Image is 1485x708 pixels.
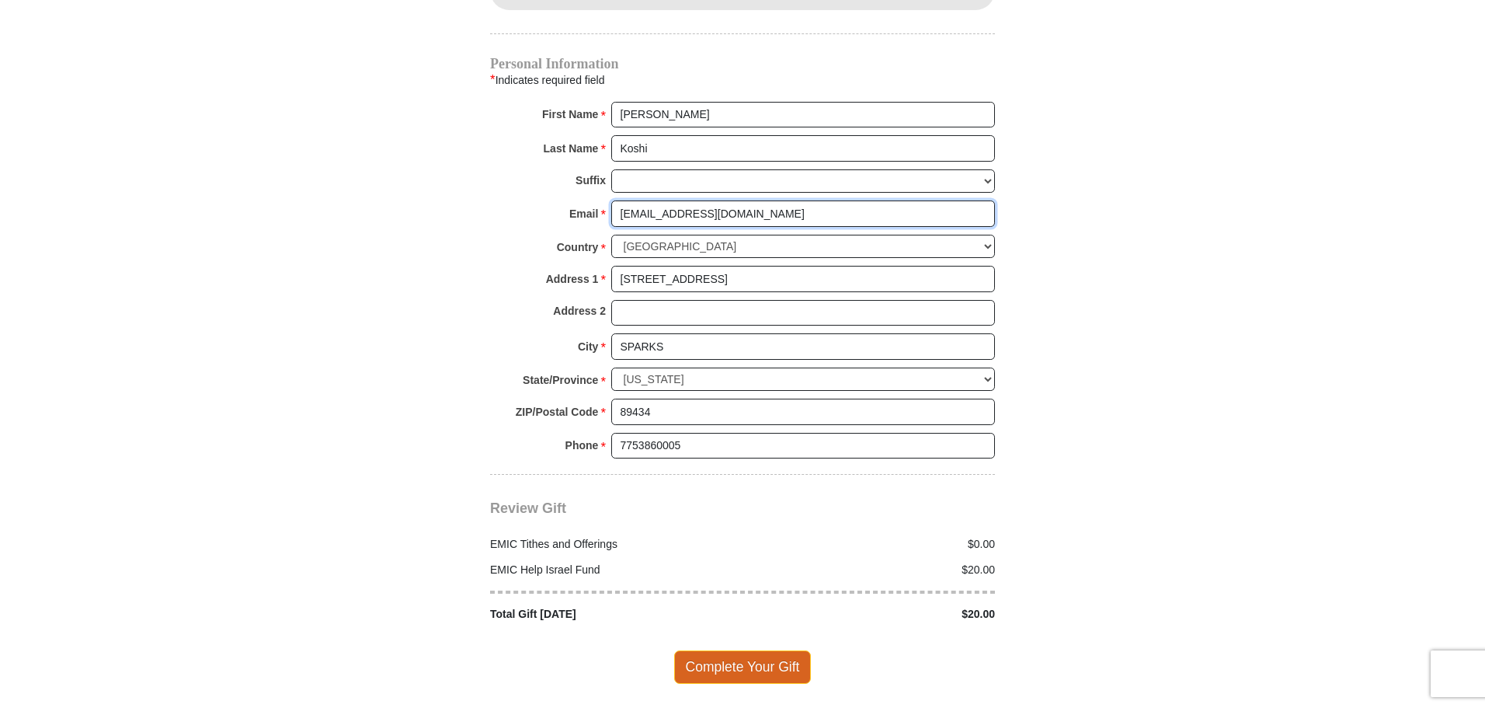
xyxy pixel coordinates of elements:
[544,138,599,159] strong: Last Name
[542,103,598,125] strong: First Name
[557,236,599,258] strong: Country
[674,650,812,683] span: Complete Your Gift
[490,500,566,516] span: Review Gift
[742,606,1003,623] div: $20.00
[482,536,743,553] div: EMIC Tithes and Offerings
[516,401,599,423] strong: ZIP/Postal Code
[553,300,606,322] strong: Address 2
[565,434,599,456] strong: Phone
[482,562,743,578] div: EMIC Help Israel Fund
[578,336,598,357] strong: City
[742,536,1003,553] div: $0.00
[490,70,995,90] div: Indicates required field
[742,562,1003,578] div: $20.00
[576,169,606,191] strong: Suffix
[490,58,995,70] h4: Personal Information
[569,203,598,225] strong: Email
[482,606,743,623] div: Total Gift [DATE]
[546,268,599,290] strong: Address 1
[523,369,598,391] strong: State/Province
